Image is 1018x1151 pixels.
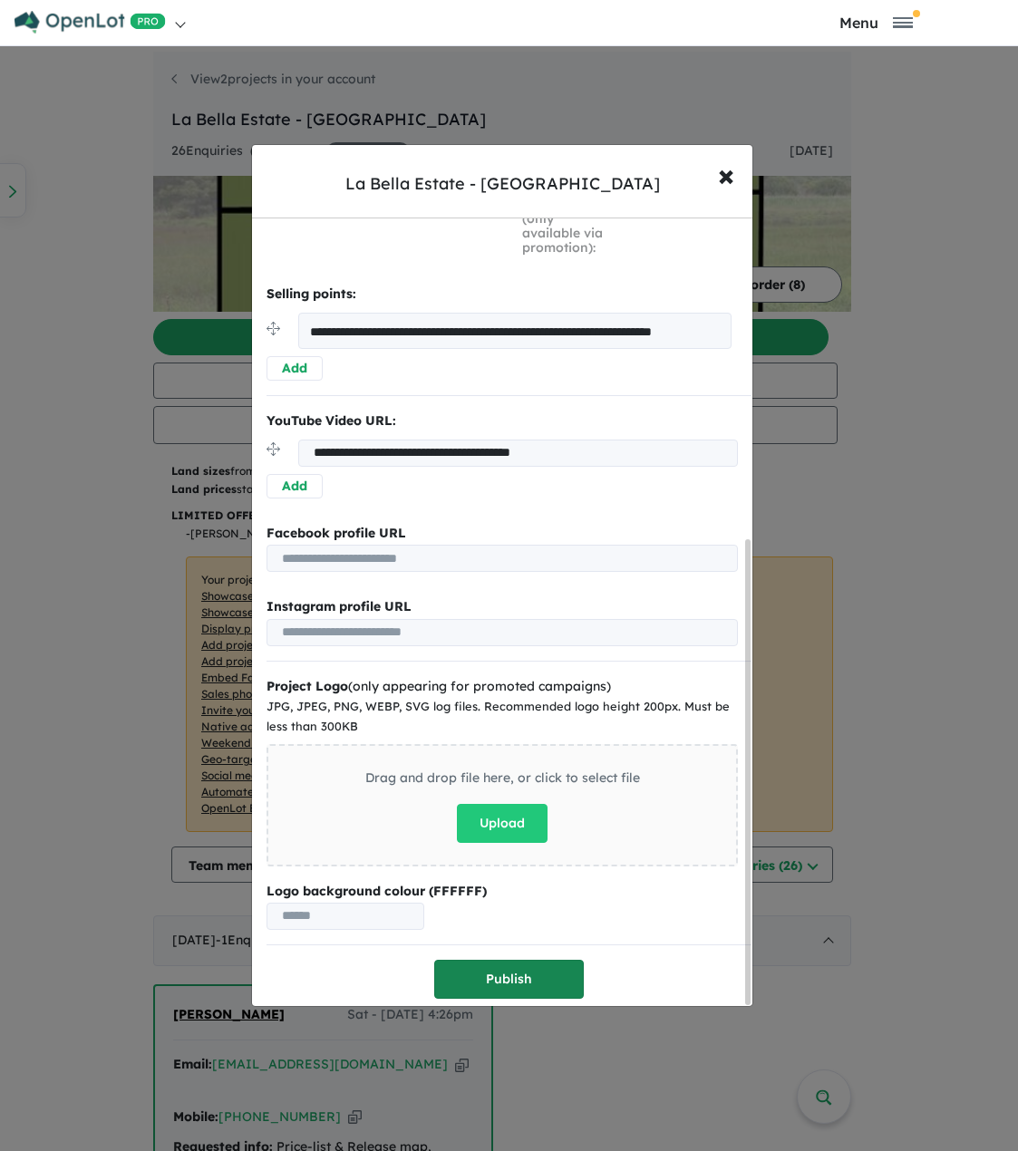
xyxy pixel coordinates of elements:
b: Project Logo [267,678,348,694]
button: Publish [434,960,584,999]
button: Add [267,356,323,381]
button: Upload [457,804,548,843]
button: Toggle navigation [752,14,1000,31]
img: drag.svg [267,322,280,335]
p: YouTube Video URL: [267,411,738,432]
div: Drag and drop file here, or click to select file [365,768,640,789]
b: Instagram profile URL [267,598,412,614]
img: Openlot PRO Logo White [15,11,166,34]
button: Add [267,474,323,498]
span: × [718,155,734,194]
div: (only appearing for promoted campaigns) [267,676,738,698]
div: La Bella Estate - [GEOGRAPHIC_DATA] [345,172,660,196]
div: JPG, JPEG, PNG, WEBP, SVG log files. Recommended logo height 200px. Must be less than 300KB [267,697,738,737]
b: Facebook profile URL [267,525,406,541]
b: Logo background colour (FFFFFF) [267,881,738,903]
p: Selling points: [267,284,738,305]
img: drag.svg [267,442,280,456]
